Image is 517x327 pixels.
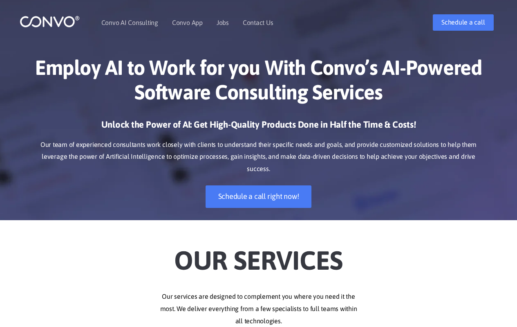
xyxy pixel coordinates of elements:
h1: Employ AI to Work for you With Convo’s AI-Powered Software Consulting Services [32,55,486,111]
a: Convo App [172,19,203,26]
img: logo_1.png [20,15,80,28]
a: Schedule a call [433,14,493,31]
a: Jobs [217,19,229,26]
a: Contact Us [243,19,273,26]
p: Our team of experienced consultants work closely with clients to understand their specific needs ... [32,139,486,176]
h2: Our Services [32,232,486,278]
h3: Unlock the Power of AI: Get High-Quality Products Done in Half the Time & Costs! [32,119,486,137]
a: Convo AI Consulting [101,19,158,26]
a: Schedule a call right now! [206,185,312,208]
